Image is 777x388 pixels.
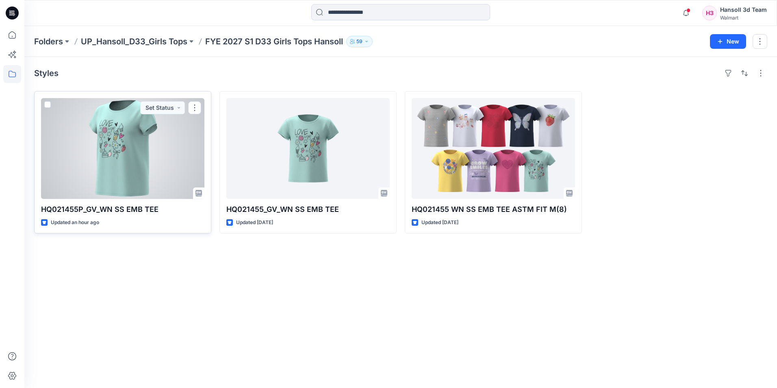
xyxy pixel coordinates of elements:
p: Updated [DATE] [421,218,458,227]
a: HQ021455_GV_WN SS EMB TEE [226,98,390,199]
a: Folders [34,36,63,47]
p: HQ021455_GV_WN SS EMB TEE [226,204,390,215]
p: FYE 2027 S1 D33 Girls Tops Hansoll [205,36,343,47]
p: 59 [356,37,362,46]
button: New [710,34,746,49]
div: Walmart [720,15,767,21]
a: HQ021455 WN SS EMB TEE ASTM FIT M(8) [412,98,575,199]
p: Updated [DATE] [236,218,273,227]
div: Hansoll 3d Team [720,5,767,15]
h4: Styles [34,68,59,78]
a: UP_Hansoll_D33_Girls Tops [81,36,187,47]
p: HQ021455P_GV_WN SS EMB TEE [41,204,204,215]
div: H3 [702,6,717,20]
button: 59 [346,36,373,47]
a: HQ021455P_GV_WN SS EMB TEE [41,98,204,199]
p: HQ021455 WN SS EMB TEE ASTM FIT M(8) [412,204,575,215]
p: Updated an hour ago [51,218,99,227]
